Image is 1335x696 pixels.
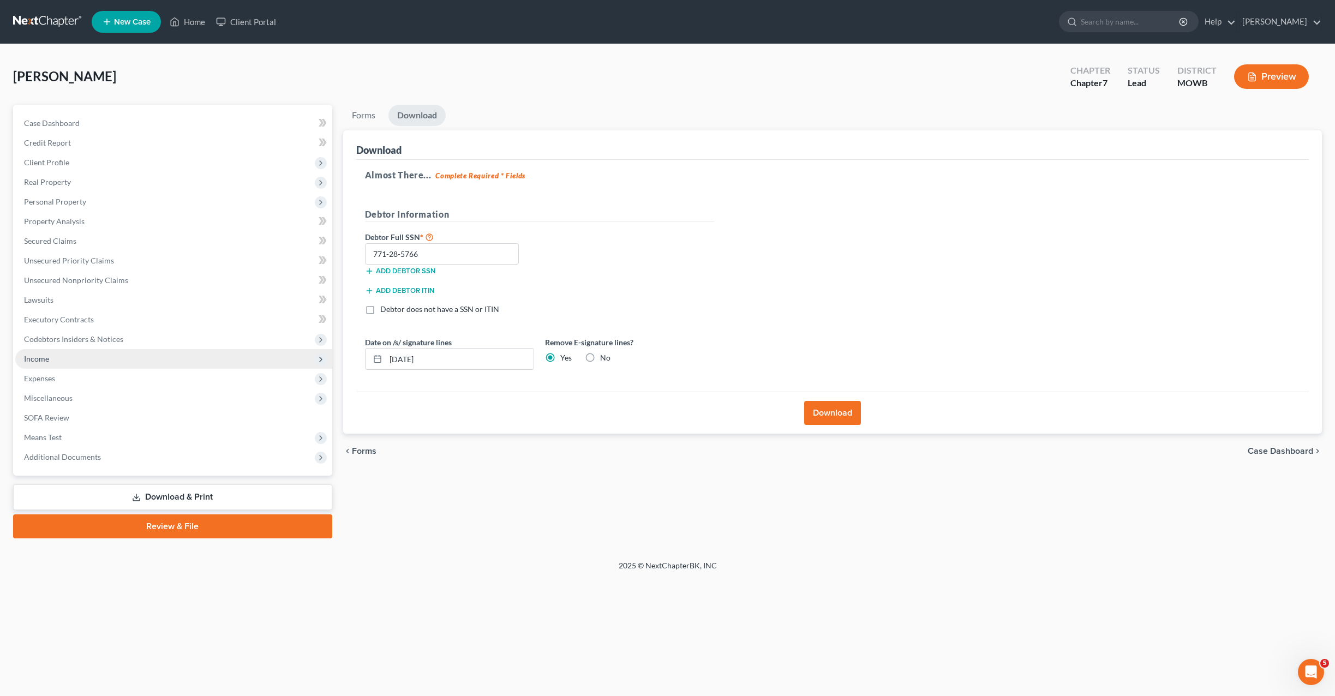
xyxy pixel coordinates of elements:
[211,12,282,32] a: Client Portal
[24,433,62,442] span: Means Test
[1070,64,1110,77] div: Chapter
[1177,64,1217,77] div: District
[15,212,332,231] a: Property Analysis
[24,138,71,147] span: Credit Report
[24,452,101,461] span: Additional Documents
[1177,77,1217,89] div: MOWB
[24,275,128,285] span: Unsecured Nonpriority Claims
[365,208,714,221] h5: Debtor Information
[24,413,69,422] span: SOFA Review
[388,105,446,126] a: Download
[24,334,123,344] span: Codebtors Insiders & Notices
[1248,447,1322,455] a: Case Dashboard chevron_right
[1320,659,1329,668] span: 5
[24,217,85,226] span: Property Analysis
[357,560,979,580] div: 2025 © NextChapterBK, INC
[352,447,376,455] span: Forms
[560,352,572,363] label: Yes
[24,158,69,167] span: Client Profile
[24,177,71,187] span: Real Property
[13,484,332,510] a: Download & Print
[435,171,525,180] strong: Complete Required * Fields
[360,230,540,243] label: Debtor Full SSN
[1103,77,1107,88] span: 7
[114,18,151,26] span: New Case
[24,315,94,324] span: Executory Contracts
[24,374,55,383] span: Expenses
[15,133,332,153] a: Credit Report
[24,256,114,265] span: Unsecured Priority Claims
[1128,77,1160,89] div: Lead
[24,295,53,304] span: Lawsuits
[15,113,332,133] a: Case Dashboard
[343,105,384,126] a: Forms
[1248,447,1313,455] span: Case Dashboard
[1128,64,1160,77] div: Status
[1234,64,1309,89] button: Preview
[356,143,402,157] div: Download
[13,514,332,538] a: Review & File
[24,197,86,206] span: Personal Property
[15,231,332,251] a: Secured Claims
[365,267,435,275] button: Add debtor SSN
[545,337,714,348] label: Remove E-signature lines?
[24,393,73,403] span: Miscellaneous
[15,408,332,428] a: SOFA Review
[15,290,332,310] a: Lawsuits
[365,337,452,348] label: Date on /s/ signature lines
[1081,11,1181,32] input: Search by name...
[365,286,434,295] button: Add debtor ITIN
[1199,12,1236,32] a: Help
[24,354,49,363] span: Income
[600,352,610,363] label: No
[1237,12,1321,32] a: [PERSON_NAME]
[1298,659,1324,685] iframe: Intercom live chat
[24,236,76,245] span: Secured Claims
[15,310,332,329] a: Executory Contracts
[386,349,534,369] input: MM/DD/YYYY
[164,12,211,32] a: Home
[15,271,332,290] a: Unsecured Nonpriority Claims
[15,251,332,271] a: Unsecured Priority Claims
[380,304,499,315] label: Debtor does not have a SSN or ITIN
[365,243,519,265] input: XXX-XX-XXXX
[804,401,861,425] button: Download
[365,169,1300,182] h5: Almost There...
[24,118,80,128] span: Case Dashboard
[1070,77,1110,89] div: Chapter
[1313,447,1322,455] i: chevron_right
[13,68,116,84] span: [PERSON_NAME]
[343,447,352,455] i: chevron_left
[343,447,391,455] button: chevron_left Forms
